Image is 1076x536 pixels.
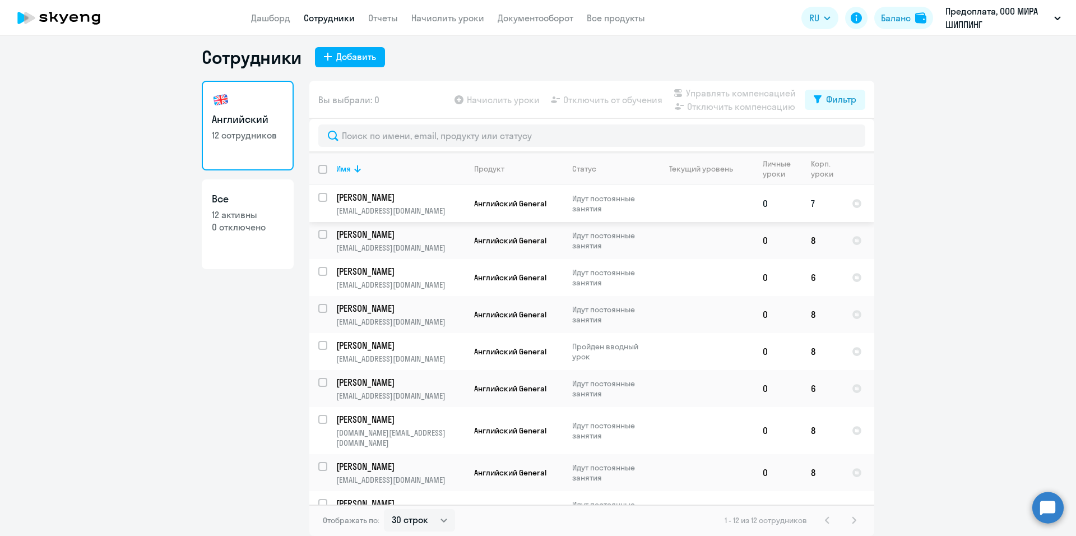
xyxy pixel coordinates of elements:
span: Английский General [474,468,546,478]
img: balance [915,12,926,24]
td: 0 [754,491,802,528]
td: 8 [802,333,843,370]
p: [EMAIL_ADDRESS][DOMAIN_NAME] [336,206,465,216]
p: Идут постоянные занятия [572,230,649,251]
td: 0 [754,296,802,333]
a: Все продукты [587,12,645,24]
span: RU [809,11,819,25]
td: 0 [754,222,802,259]
p: Идут постоянные занятия [572,500,649,520]
h3: Все [212,192,284,206]
td: 6 [802,259,843,296]
span: Английский General [474,272,546,283]
h1: Сотрудники [202,46,302,68]
p: [PERSON_NAME] [336,339,463,352]
td: 0 [754,185,802,222]
p: 0 отключено [212,221,284,233]
a: Все12 активны0 отключено [202,179,294,269]
div: Продукт [474,164,563,174]
p: [PERSON_NAME] [336,460,463,473]
span: 1 - 12 из 12 сотрудников [725,515,807,525]
span: Английский General [474,383,546,394]
td: 7 [802,185,843,222]
button: Предоплата, ООО МИРА ШИППИНГ [940,4,1066,31]
a: [PERSON_NAME] [336,302,465,315]
button: Добавить [315,47,385,67]
div: Личные уроки [763,159,794,179]
td: 8 [802,491,843,528]
td: 6 [802,370,843,407]
a: Начислить уроки [411,12,484,24]
button: RU [801,7,838,29]
p: [EMAIL_ADDRESS][DOMAIN_NAME] [336,280,465,290]
span: Английский General [474,346,546,357]
a: [PERSON_NAME] [336,413,465,426]
button: Балансbalance [874,7,933,29]
a: [PERSON_NAME] [336,228,465,241]
td: 0 [754,333,802,370]
td: 8 [802,407,843,454]
input: Поиск по имени, email, продукту или статусу [318,124,865,147]
p: [EMAIL_ADDRESS][DOMAIN_NAME] [336,391,465,401]
div: Текущий уровень [658,164,753,174]
a: Отчеты [368,12,398,24]
td: 8 [802,296,843,333]
img: english [212,91,230,109]
span: Английский General [474,198,546,209]
a: [PERSON_NAME] [336,376,465,389]
div: Личные уроки [763,159,801,179]
p: [PERSON_NAME] [336,265,463,278]
a: [PERSON_NAME] [336,460,465,473]
span: Английский General [474,426,546,436]
div: Имя [336,164,351,174]
span: Английский General [474,309,546,320]
p: [EMAIL_ADDRESS][DOMAIN_NAME] [336,243,465,253]
div: Имя [336,164,465,174]
div: Продукт [474,164,504,174]
p: [DOMAIN_NAME][EMAIL_ADDRESS][DOMAIN_NAME] [336,428,465,448]
td: 0 [754,407,802,454]
p: Идут постоянные занятия [572,463,649,483]
p: 12 сотрудников [212,129,284,141]
p: 12 активны [212,209,284,221]
span: Вы выбрали: 0 [318,93,379,107]
p: Идут постоянные занятия [572,421,649,441]
div: Баланс [881,11,911,25]
td: 0 [754,370,802,407]
p: Идут постоянные занятия [572,378,649,399]
p: [EMAIL_ADDRESS][DOMAIN_NAME] [336,475,465,485]
span: Английский General [474,235,546,246]
p: [PERSON_NAME] [336,191,463,204]
div: Текущий уровень [669,164,733,174]
p: [PERSON_NAME] [336,413,463,426]
p: Пройден вводный урок [572,341,649,362]
a: Документооборот [498,12,573,24]
div: Корп. уроки [811,159,842,179]
div: Корп. уроки [811,159,835,179]
p: Идут постоянные занятия [572,304,649,325]
div: Добавить [336,50,376,63]
span: Отображать по: [323,515,379,525]
a: Сотрудники [304,12,355,24]
p: [PERSON_NAME] [336,228,463,241]
p: [PERSON_NAME] [336,302,463,315]
p: [EMAIL_ADDRESS][DOMAIN_NAME] [336,354,465,364]
a: [PERSON_NAME] [336,191,465,204]
p: Предоплата, ООО МИРА ШИППИНГ [945,4,1050,31]
p: Идут постоянные занятия [572,267,649,288]
h3: Английский [212,112,284,127]
div: Фильтр [826,93,856,106]
a: [PERSON_NAME] [336,339,465,352]
td: 8 [802,222,843,259]
a: [PERSON_NAME] [336,497,465,510]
td: 0 [754,454,802,491]
p: [PERSON_NAME] [336,497,463,510]
button: Фильтр [805,90,865,110]
div: Статус [572,164,649,174]
p: [EMAIL_ADDRESS][DOMAIN_NAME] [336,317,465,327]
div: Статус [572,164,596,174]
td: 0 [754,259,802,296]
td: 8 [802,454,843,491]
a: Дашборд [251,12,290,24]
